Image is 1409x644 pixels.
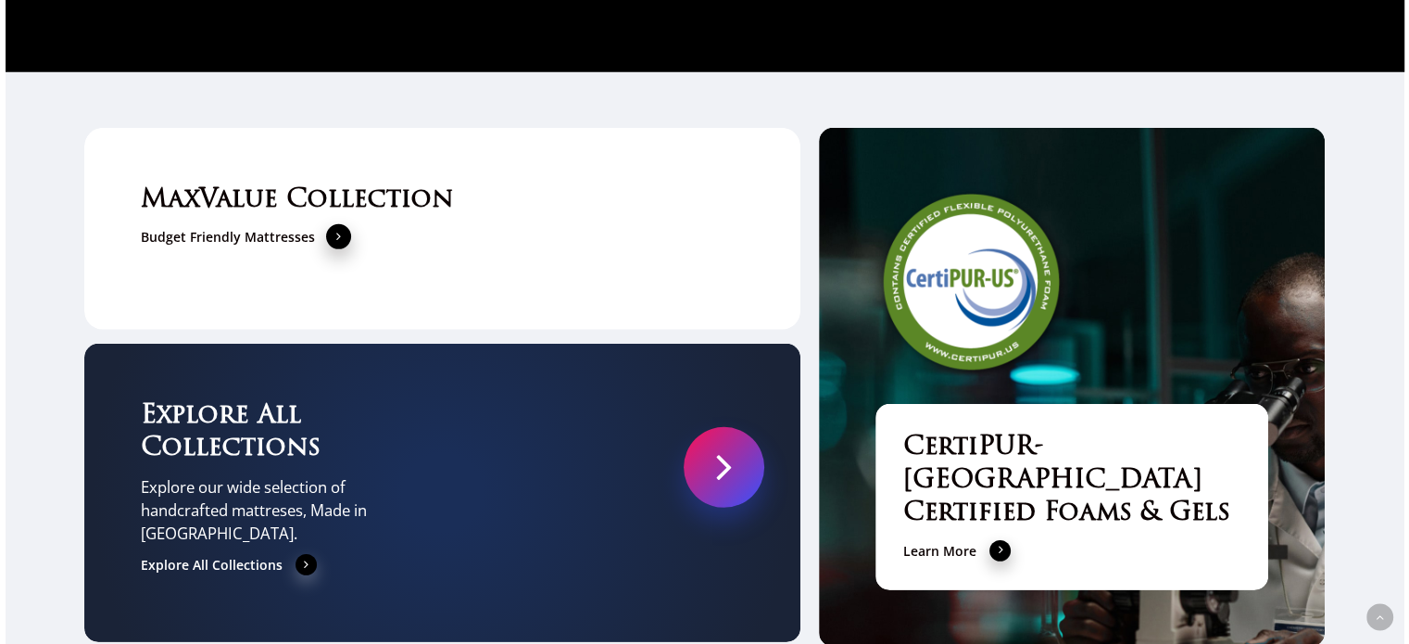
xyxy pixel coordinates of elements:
[141,475,371,545] p: Explore our wide selection of handcrafted mattreses, Made in [GEOGRAPHIC_DATA].
[903,540,1012,562] a: Learn More
[141,554,318,576] a: Explore All Collections
[141,400,371,466] h3: Explore All Collections
[903,432,1240,531] h3: CertiPUR-[GEOGRAPHIC_DATA] Certified Foams & Gels
[1366,604,1393,631] a: Back to top
[141,184,744,218] h3: MaxValue Collection
[141,226,350,248] a: Budget Friendly Mattresses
